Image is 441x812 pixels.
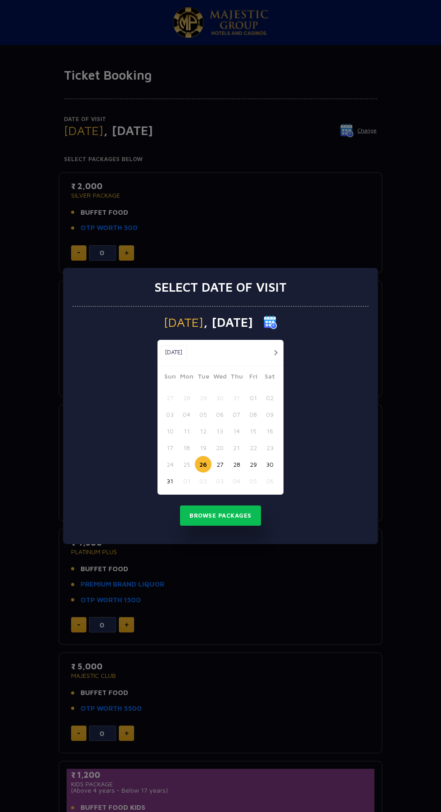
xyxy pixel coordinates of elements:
button: 09 [261,406,278,423]
button: 28 [178,389,195,406]
button: 23 [261,439,278,456]
button: 13 [211,423,228,439]
button: 17 [162,439,178,456]
button: 14 [228,423,245,439]
button: 18 [178,439,195,456]
button: 04 [228,473,245,489]
h3: Select date of visit [154,280,287,295]
button: 26 [195,456,211,473]
img: calender icon [264,316,277,329]
button: Browse Packages [180,505,261,526]
span: Tue [195,371,211,384]
button: 11 [178,423,195,439]
button: 21 [228,439,245,456]
button: 05 [195,406,211,423]
button: 06 [261,473,278,489]
button: [DATE] [160,346,187,359]
button: 12 [195,423,211,439]
button: 03 [162,406,178,423]
button: 02 [195,473,211,489]
button: 16 [261,423,278,439]
span: , [DATE] [203,316,253,329]
span: Mon [178,371,195,384]
button: 04 [178,406,195,423]
button: 19 [195,439,211,456]
button: 30 [261,456,278,473]
button: 02 [261,389,278,406]
button: 31 [162,473,178,489]
button: 24 [162,456,178,473]
button: 20 [211,439,228,456]
button: 05 [245,473,261,489]
span: Fri [245,371,261,384]
button: 10 [162,423,178,439]
button: 25 [178,456,195,473]
span: [DATE] [164,316,203,329]
button: 29 [245,456,261,473]
button: 29 [195,389,211,406]
button: 01 [245,389,261,406]
span: Sun [162,371,178,384]
button: 31 [228,389,245,406]
span: Sat [261,371,278,384]
button: 30 [211,389,228,406]
button: 01 [178,473,195,489]
button: 28 [228,456,245,473]
button: 06 [211,406,228,423]
button: 22 [245,439,261,456]
button: 07 [228,406,245,423]
button: 15 [245,423,261,439]
span: Wed [211,371,228,384]
span: Thu [228,371,245,384]
button: 03 [211,473,228,489]
button: 27 [162,389,178,406]
button: 08 [245,406,261,423]
button: 27 [211,456,228,473]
